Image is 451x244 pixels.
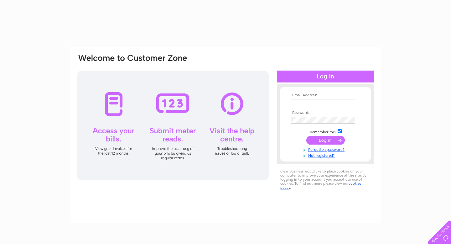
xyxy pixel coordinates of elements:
a: Forgotten password? [291,146,362,152]
input: Submit [306,136,345,145]
div: Clear Business would like to place cookies on your computer to improve your experience of the sit... [277,166,374,193]
a: cookies policy [280,181,361,190]
th: Password: [289,111,362,115]
a: Not registered? [291,152,362,158]
th: Email Address: [289,93,362,98]
td: Remember me? [289,128,362,135]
